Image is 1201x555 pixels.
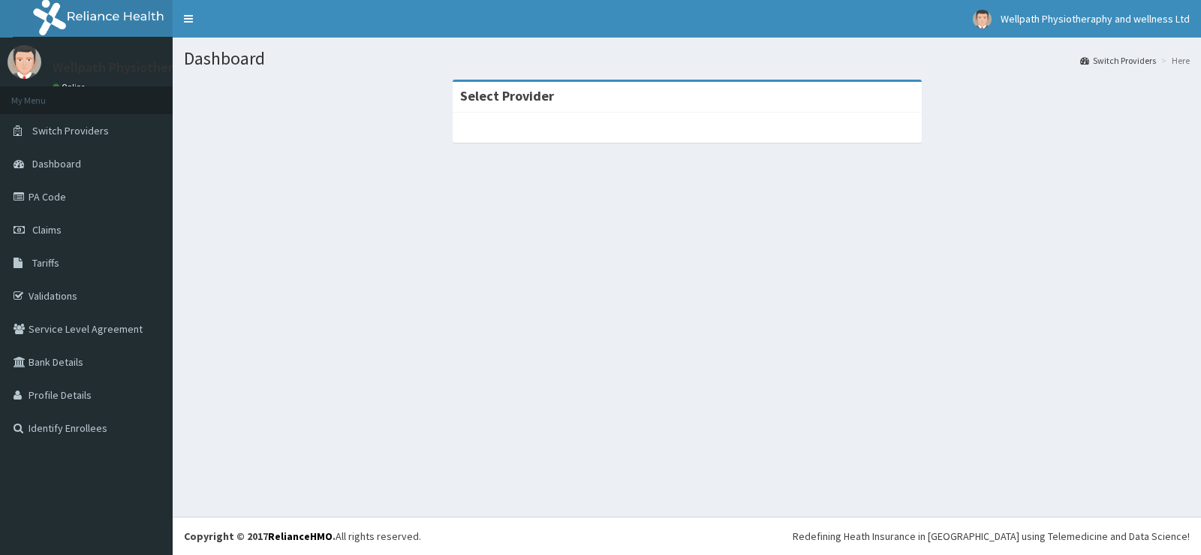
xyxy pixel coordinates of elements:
[32,223,62,237] span: Claims
[8,45,41,79] img: User Image
[53,82,89,92] a: Online
[32,157,81,170] span: Dashboard
[173,517,1201,555] footer: All rights reserved.
[53,61,304,74] p: Wellpath Physiotheraphy and wellness Ltd
[184,529,336,543] strong: Copyright © 2017 .
[460,87,554,104] strong: Select Provider
[184,49,1190,68] h1: Dashboard
[1157,54,1190,67] li: Here
[32,256,59,270] span: Tariffs
[32,124,109,137] span: Switch Providers
[268,529,333,543] a: RelianceHMO
[1080,54,1156,67] a: Switch Providers
[1001,12,1190,26] span: Wellpath Physiotheraphy and wellness Ltd
[973,10,992,29] img: User Image
[793,529,1190,544] div: Redefining Heath Insurance in [GEOGRAPHIC_DATA] using Telemedicine and Data Science!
